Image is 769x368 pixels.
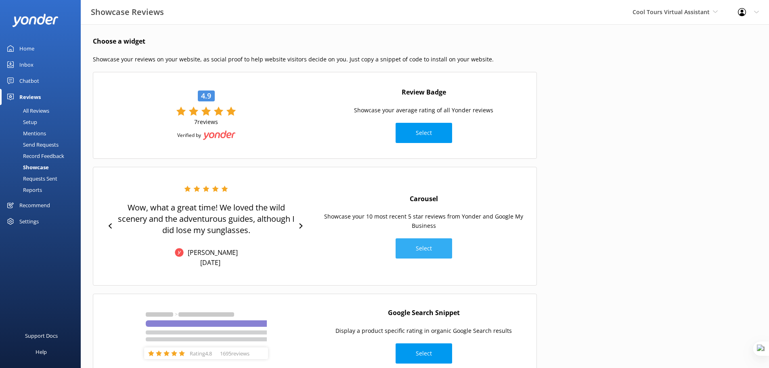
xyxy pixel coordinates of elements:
div: Help [36,344,47,360]
p: Showcase your reviews on your website, as social proof to help website visitors decide on you. Ju... [93,55,537,64]
p: 4.9 [201,91,211,101]
p: Verified by [177,132,201,139]
p: Display a product specific rating in organic Google Search results [335,326,512,335]
a: Mentions [5,128,81,139]
p: 1695 reviews [216,350,254,357]
button: Select [396,123,452,143]
div: Requests Sent [5,173,57,184]
p: [PERSON_NAME] [184,248,238,257]
div: Setup [5,116,37,128]
img: yonder-white-logo.png [12,14,59,27]
span: Cool Tours Virtual Assistant [633,8,710,16]
div: Reviews [19,89,41,105]
button: Select [396,343,452,364]
h4: Google Search Snippet [388,308,460,318]
a: Requests Sent [5,173,81,184]
div: Mentions [5,128,46,139]
p: Wow, what a great time! We loved the wild scenery and the adventurous guides, although I did lose... [117,202,295,236]
div: Send Requests [5,139,59,150]
img: Yonder [175,248,184,257]
div: Support Docs [25,328,58,344]
img: Yonder [203,130,235,140]
p: [DATE] [200,258,220,267]
h4: Review Badge [402,87,446,98]
div: Recommend [19,197,50,213]
a: All Reviews [5,105,81,116]
p: Showcase your 10 most recent 5 star reviews from Yonder and Google My Business [319,212,528,230]
div: Reports [5,184,42,196]
div: Settings [19,213,39,229]
h4: Choose a widget [93,36,537,47]
a: Reports [5,184,81,196]
div: All Reviews [5,105,49,116]
h4: Carousel [410,194,438,204]
a: Setup [5,116,81,128]
div: Inbox [19,57,34,73]
a: Record Feedback [5,150,81,162]
div: Chatbot [19,73,39,89]
a: Send Requests [5,139,81,150]
div: Home [19,40,34,57]
button: Select [396,238,452,259]
a: Showcase [5,162,81,173]
h3: Showcase Reviews [91,6,164,19]
p: 7 reviews [194,118,218,126]
div: Record Feedback [5,150,64,162]
div: Showcase [5,162,49,173]
p: Rating 4.8 [186,350,216,357]
p: Showcase your average rating of all Yonder reviews [354,106,493,115]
